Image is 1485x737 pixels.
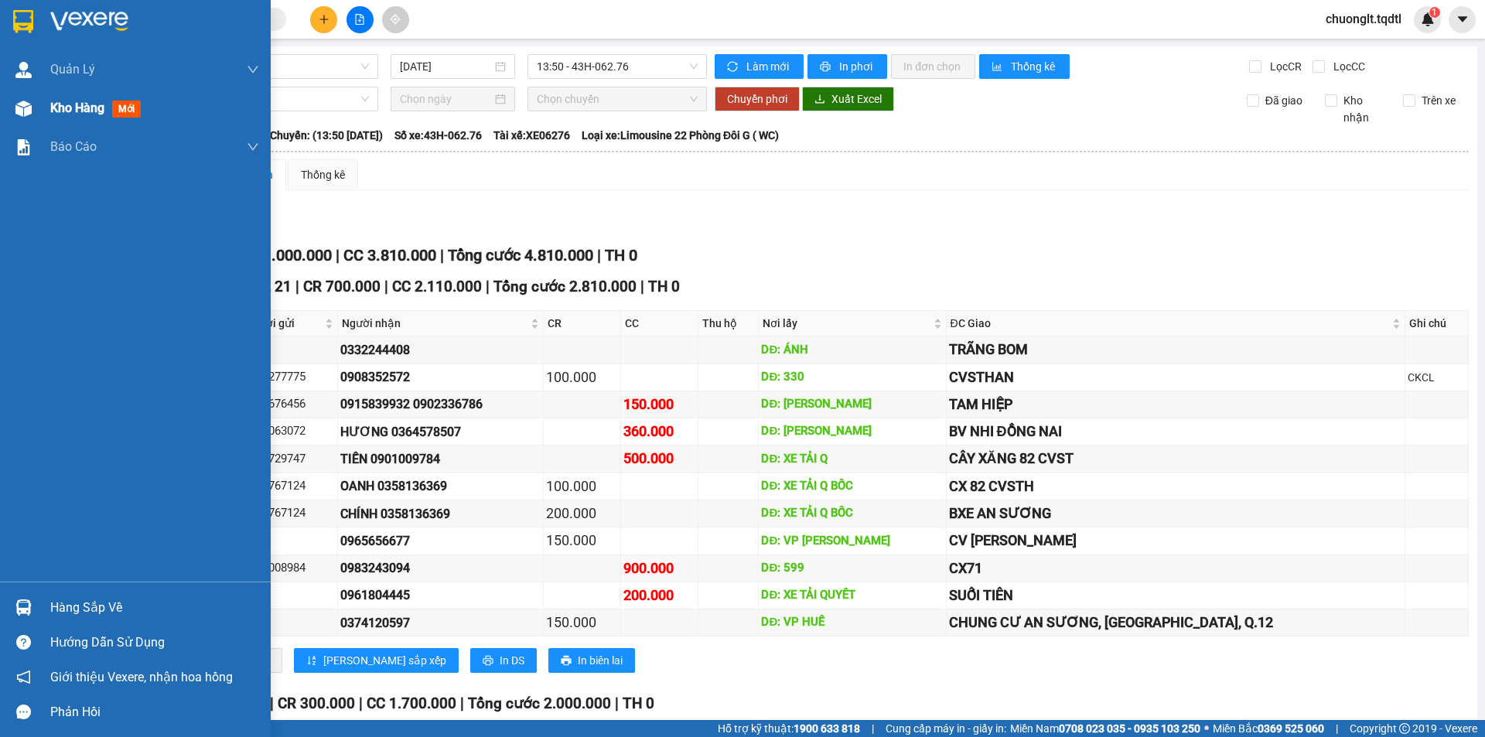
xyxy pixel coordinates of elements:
[50,60,95,79] span: Quản Lý
[50,631,259,654] div: Hướng dẫn sử dụng
[16,670,31,684] span: notification
[1429,7,1440,18] sup: 1
[247,141,259,153] span: down
[448,246,593,264] span: Tổng cước 4.810.000
[761,477,943,496] div: DĐ: XE TẢI Q BỐC
[244,477,335,496] div: 0943767124
[949,367,1402,388] div: CVSTHAN
[244,559,335,578] div: 0945008984
[342,315,527,332] span: Người nhận
[1059,722,1200,735] strong: 0708 023 035 - 0935 103 250
[244,422,335,441] div: 0911063072
[493,278,637,295] span: Tổng cước 2.810.000
[891,54,975,79] button: In đơn chọn
[295,278,299,295] span: |
[340,558,541,578] div: 0983243094
[340,340,541,360] div: 0332244408
[340,613,541,633] div: 0374120597
[15,599,32,616] img: warehouse-icon
[1264,58,1304,75] span: Lọc CR
[839,58,875,75] span: In phơi
[623,558,695,579] div: 900.000
[648,278,680,295] span: TH 0
[605,246,637,264] span: TH 0
[727,61,740,73] span: sync
[244,395,335,414] div: 0352676456
[621,311,698,336] th: CC
[761,613,943,632] div: DĐ: VP HUẾ
[561,655,572,667] span: printer
[1213,720,1324,737] span: Miền Bắc
[886,720,1006,737] span: Cung cấp máy in - giấy in:
[340,531,541,551] div: 0965656677
[301,166,345,183] div: Thống kê
[761,532,943,551] div: DĐ: VP [PERSON_NAME]
[623,394,695,415] div: 150.000
[303,278,381,295] span: CR 700.000
[306,655,317,667] span: sort-ascending
[949,503,1402,524] div: BXE AN SƯƠNG
[270,694,274,712] span: |
[814,94,825,106] span: download
[392,278,482,295] span: CC 2.110.000
[949,612,1402,633] div: CHUNG CƯ AN SƯƠNG, [GEOGRAPHIC_DATA], Q.12
[949,476,1402,497] div: CX 82 CVSTH
[244,450,335,469] div: 0979729747
[761,395,943,414] div: DĐ: [PERSON_NAME]
[254,278,292,295] span: SL 21
[384,278,388,295] span: |
[390,14,401,25] span: aim
[992,61,1005,73] span: bar-chart
[50,101,104,115] span: Kho hàng
[623,421,695,442] div: 360.000
[15,62,32,78] img: warehouse-icon
[1415,92,1462,109] span: Trên xe
[400,58,492,75] input: 13/08/2025
[802,87,894,111] button: downloadXuất Excel
[623,585,695,606] div: 200.000
[949,448,1402,469] div: CÂY XĂNG 82 CVST
[640,278,644,295] span: |
[1327,58,1367,75] span: Lọc CC
[340,504,541,524] div: CHÍNH 0358136369
[718,720,860,737] span: Hỗ trợ kỹ thuật:
[394,127,482,144] span: Số xe: 43H-062.76
[400,90,492,107] input: Chọn ngày
[761,341,943,360] div: DĐ: ÁNH
[440,246,444,264] span: |
[597,246,601,264] span: |
[761,504,943,523] div: DĐ: XE TẢI Q BỐC
[50,596,259,619] div: Hàng sắp về
[278,694,355,712] span: CR 300.000
[270,127,383,144] span: Chuyến: (13:50 [DATE])
[340,449,541,469] div: TIẾN 0901009784
[340,476,541,496] div: OANH 0358136369
[763,315,930,332] span: Nơi lấy
[500,652,524,669] span: In DS
[470,648,537,673] button: printerIn DS
[247,63,259,76] span: down
[949,530,1402,551] div: CV [PERSON_NAME]
[323,652,446,669] span: [PERSON_NAME] sắp xếp
[16,705,31,719] span: message
[336,246,340,264] span: |
[949,339,1402,360] div: TRÃNG BOM
[245,315,322,332] span: Người gửi
[1336,720,1338,737] span: |
[872,720,874,737] span: |
[1456,12,1470,26] span: caret-down
[15,139,32,155] img: solution-icon
[382,6,409,33] button: aim
[949,585,1402,606] div: SUỐI TIÊN
[340,394,541,414] div: 0915839932 0902336786
[951,315,1389,332] span: ĐC Giao
[715,54,804,79] button: syncLàm mới
[340,367,541,387] div: 0908352572
[761,368,943,387] div: DĐ: 330
[460,694,464,712] span: |
[340,422,541,442] div: HƯƠNG 0364578507
[761,586,943,605] div: DĐ: XE TẢI QUYẾT
[537,87,698,111] span: Chọn chuyến
[715,87,800,111] button: Chuyển phơi
[13,10,33,33] img: logo-vxr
